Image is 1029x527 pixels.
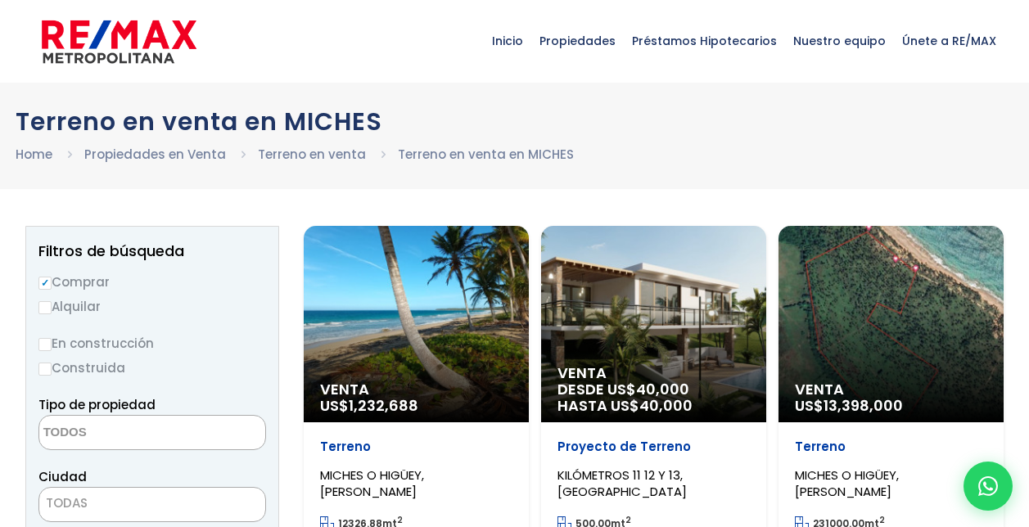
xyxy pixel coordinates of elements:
[557,365,750,381] span: Venta
[397,514,403,526] sup: 2
[624,16,785,65] span: Préstamos Hipotecarios
[16,146,52,163] a: Home
[38,296,266,317] label: Alquilar
[42,17,196,66] img: remax-metropolitana-logo
[38,487,266,522] span: TODAS
[38,358,266,378] label: Construida
[639,395,693,416] span: 40,000
[557,381,750,414] span: DESDE US$
[39,416,198,451] textarea: Search
[16,107,1014,136] h1: Terreno en venta en MICHES
[38,363,52,376] input: Construida
[625,514,631,526] sup: 2
[795,466,899,500] span: MICHES O HIGÜEY, [PERSON_NAME]
[824,395,903,416] span: 13,398,000
[320,439,512,455] p: Terreno
[38,333,266,354] label: En construcción
[320,466,424,500] span: MICHES O HIGÜEY, [PERSON_NAME]
[636,379,689,399] span: 40,000
[349,395,418,416] span: 1,232,688
[84,146,226,163] a: Propiedades en Venta
[320,395,418,416] span: US$
[795,381,987,398] span: Venta
[785,16,894,65] span: Nuestro equipo
[38,301,52,314] input: Alquilar
[557,398,750,414] span: HASTA US$
[46,494,88,511] span: TODAS
[531,16,624,65] span: Propiedades
[258,146,366,163] a: Terreno en venta
[38,243,266,259] h2: Filtros de búsqueda
[557,439,750,455] p: Proyecto de Terreno
[38,277,52,290] input: Comprar
[795,395,903,416] span: US$
[320,381,512,398] span: Venta
[894,16,1004,65] span: Únete a RE/MAX
[398,144,574,164] li: Terreno en venta en MICHES
[557,466,687,500] span: KILÓMETROS 11 12 Y 13, [GEOGRAPHIC_DATA]
[39,492,265,515] span: TODAS
[38,396,156,413] span: Tipo de propiedad
[38,272,266,292] label: Comprar
[484,16,531,65] span: Inicio
[38,338,52,351] input: En construcción
[879,514,885,526] sup: 2
[38,468,87,485] span: Ciudad
[795,439,987,455] p: Terreno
